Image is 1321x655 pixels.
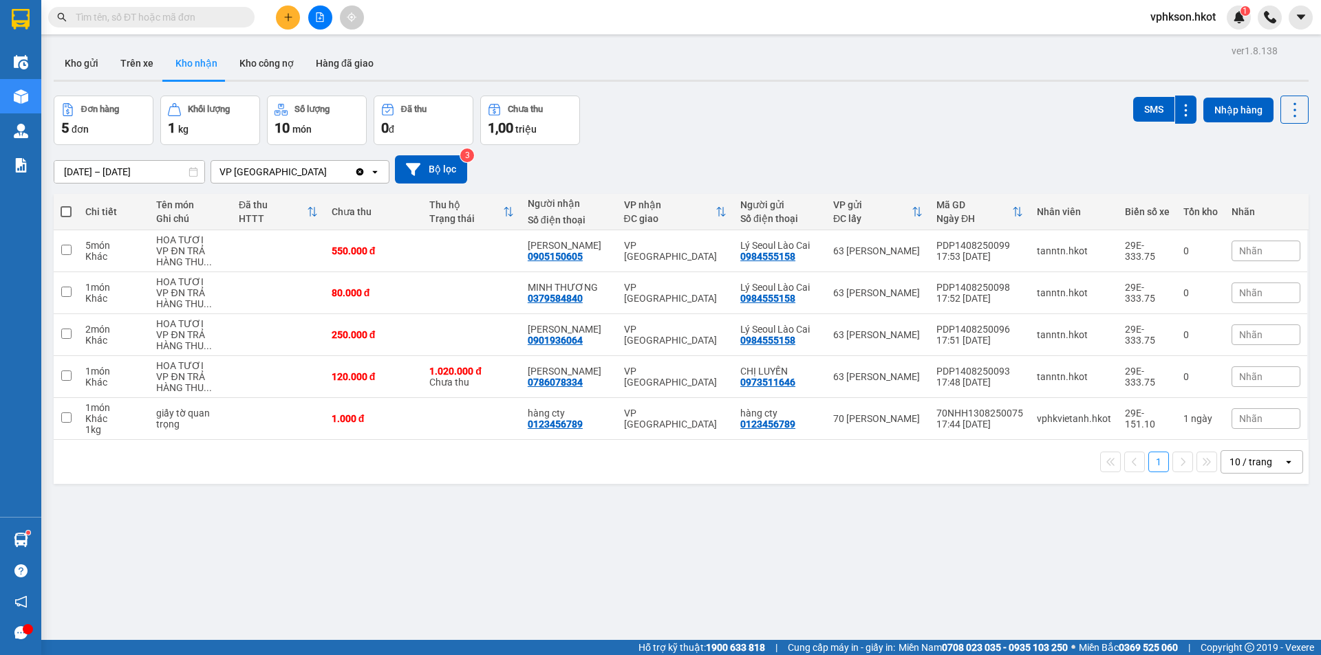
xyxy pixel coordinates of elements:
[740,213,819,224] div: Số điện thoại
[740,419,795,430] div: 0123456789
[275,120,290,136] span: 10
[294,104,330,114] div: Số lượng
[1229,455,1272,469] div: 10 / trang
[81,104,119,114] div: Đơn hàng
[332,287,416,298] div: 80.000 đ
[1241,6,1250,16] sup: 1
[1125,366,1170,388] div: 29E-333.75
[54,96,153,145] button: Đơn hàng5đơn
[488,120,513,136] span: 1,00
[1119,642,1178,653] strong: 0369 525 060
[1037,206,1111,217] div: Nhân viên
[429,366,514,388] div: Chưa thu
[156,360,224,371] div: HOA TƯƠI
[1233,11,1245,23] img: icon-new-feature
[1188,640,1190,655] span: |
[624,408,727,430] div: VP [GEOGRAPHIC_DATA]
[332,245,416,256] div: 550.000 đ
[85,240,142,251] div: 5 món
[740,377,795,388] div: 0973511646
[340,5,364,30] button: aim
[528,408,610,419] div: hàng cty
[508,104,543,114] div: Chưa thu
[788,640,895,655] span: Cung cấp máy in - giấy in:
[1125,240,1170,262] div: 29E-333.75
[239,199,307,210] div: Đã thu
[833,245,923,256] div: 63 [PERSON_NAME]
[740,251,795,262] div: 0984555158
[617,194,734,230] th: Toggle SortBy
[624,213,716,224] div: ĐC giao
[85,282,142,293] div: 1 món
[833,199,912,210] div: VP gửi
[528,251,583,262] div: 0905150605
[833,413,923,424] div: 70 [PERSON_NAME]
[899,640,1068,655] span: Miền Nam
[638,640,765,655] span: Hỗ trợ kỹ thuật:
[1283,456,1294,467] svg: open
[292,124,312,135] span: món
[156,287,224,309] div: VP ĐN TRẢ HÀNG THU CƯỚC
[936,240,1023,251] div: PDP1408250099
[228,47,305,80] button: Kho công nợ
[740,240,819,251] div: Lý Seoul Lào Cai
[528,366,610,377] div: ANH HUY
[1183,206,1218,217] div: Tồn kho
[156,329,224,351] div: VP ĐN TRẢ HÀNG THU CƯỚC
[283,12,293,22] span: plus
[1183,371,1218,382] div: 0
[936,419,1023,430] div: 17:44 [DATE]
[14,89,28,104] img: warehouse-icon
[85,251,142,262] div: Khác
[740,335,795,346] div: 0984555158
[528,214,610,225] div: Số điện thoại
[54,161,204,183] input: Select a date range.
[528,240,610,251] div: Chị Nguyệt
[332,206,416,217] div: Chưa thu
[85,293,142,304] div: Khác
[1245,643,1254,652] span: copyright
[232,194,325,230] th: Toggle SortBy
[740,324,819,335] div: Lý Seoul Lào Cai
[936,251,1023,262] div: 17:53 [DATE]
[1232,43,1278,58] div: ver 1.8.138
[347,12,356,22] span: aim
[76,10,238,25] input: Tìm tên, số ĐT hoặc mã đơn
[401,104,427,114] div: Đã thu
[156,276,224,287] div: HOA TƯƠI
[1183,329,1218,340] div: 0
[204,382,212,393] span: ...
[942,642,1068,653] strong: 0708 023 035 - 0935 103 250
[528,419,583,430] div: 0123456789
[1289,5,1313,30] button: caret-down
[936,324,1023,335] div: PDP1408250096
[204,256,212,267] span: ...
[936,335,1023,346] div: 17:51 [DATE]
[332,371,416,382] div: 120.000 đ
[528,335,583,346] div: 0901936064
[624,324,727,346] div: VP [GEOGRAPHIC_DATA]
[1037,329,1111,340] div: tanntn.hkot
[178,124,189,135] span: kg
[460,148,474,162] sup: 3
[936,213,1012,224] div: Ngày ĐH
[1125,206,1170,217] div: Biển số xe
[1071,645,1075,650] span: ⚪️
[156,199,224,210] div: Tên món
[354,166,365,177] svg: Clear value
[1148,452,1169,472] button: 1
[156,371,224,393] div: VP ĐN TRẢ HÀNG THU COD HỘ KH + CƯỚC. COD CK VỀ CHO TÂN VPLC
[85,366,142,377] div: 1 món
[775,640,777,655] span: |
[1079,640,1178,655] span: Miền Bắc
[740,408,819,419] div: hàng cty
[1243,6,1247,16] span: 1
[395,155,467,184] button: Bộ lọc
[26,531,30,535] sup: 1
[1037,287,1111,298] div: tanntn.hkot
[429,213,503,224] div: Trạng thái
[624,366,727,388] div: VP [GEOGRAPHIC_DATA]
[14,595,28,608] span: notification
[219,165,327,179] div: VP [GEOGRAPHIC_DATA]
[305,47,385,80] button: Hàng đã giao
